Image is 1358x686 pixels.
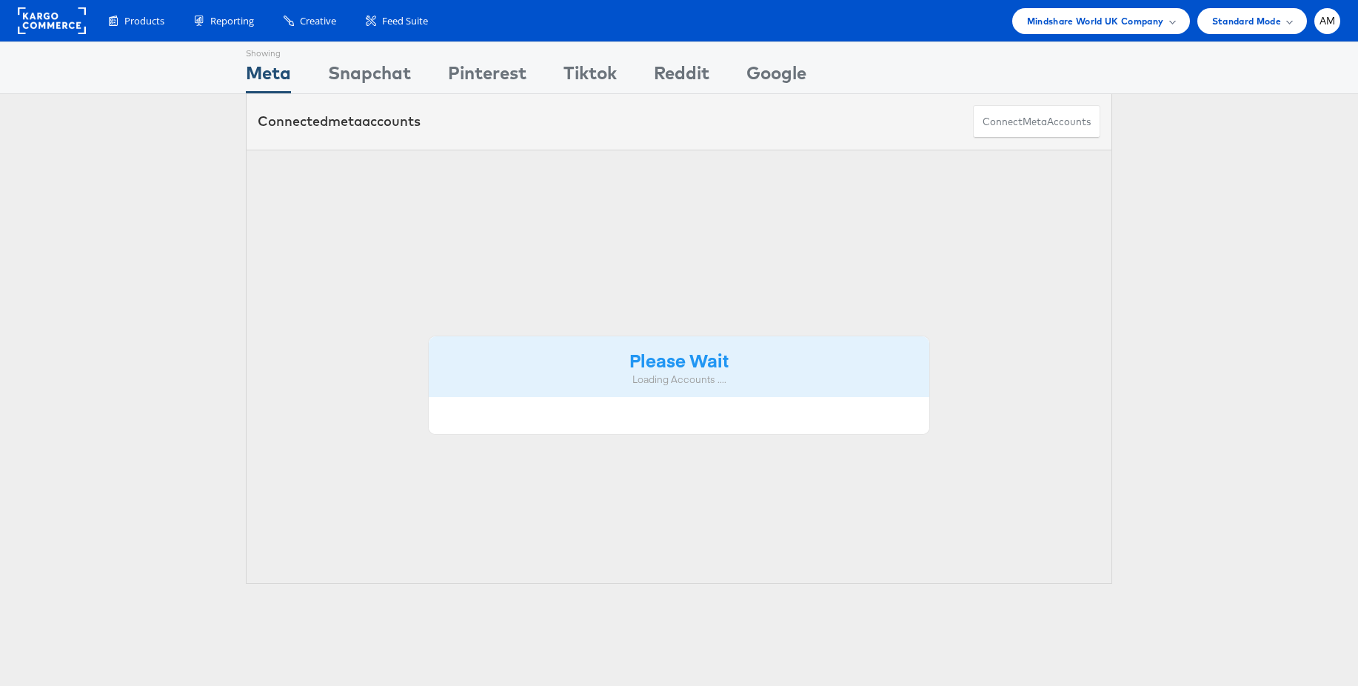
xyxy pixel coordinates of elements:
[654,60,709,93] div: Reddit
[1212,13,1281,29] span: Standard Mode
[382,14,428,28] span: Feed Suite
[563,60,617,93] div: Tiktok
[258,112,421,131] div: Connected accounts
[1319,16,1336,26] span: AM
[300,14,336,28] span: Creative
[124,14,164,28] span: Products
[746,60,806,93] div: Google
[246,60,291,93] div: Meta
[629,347,729,372] strong: Please Wait
[440,373,918,387] div: Loading Accounts ....
[210,14,254,28] span: Reporting
[246,42,291,60] div: Showing
[1027,13,1164,29] span: Mindshare World UK Company
[1023,115,1047,129] span: meta
[328,113,362,130] span: meta
[328,60,411,93] div: Snapchat
[973,105,1100,139] button: ConnectmetaAccounts
[448,60,526,93] div: Pinterest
